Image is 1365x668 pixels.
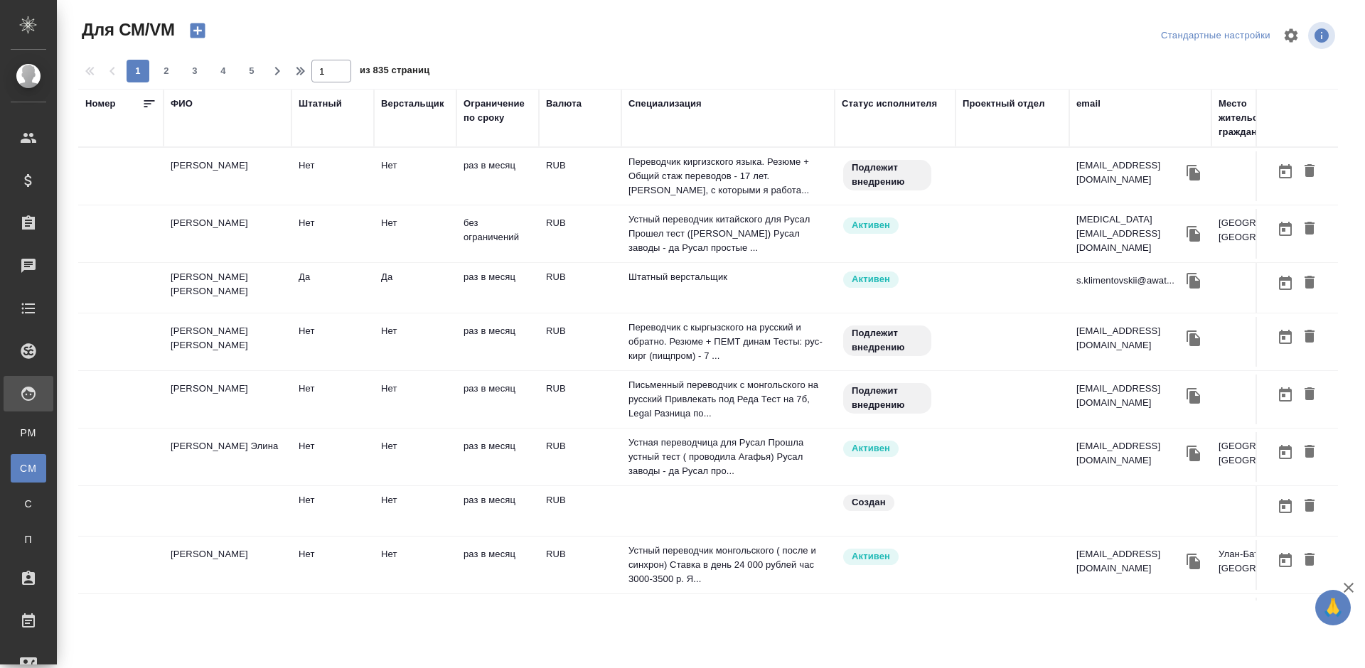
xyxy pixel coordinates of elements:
[1315,590,1351,625] button: 🙏
[1297,324,1322,350] button: Удалить
[164,317,291,367] td: [PERSON_NAME] [PERSON_NAME]
[212,64,235,78] span: 4
[628,270,828,284] p: Штатный верстальщик
[1211,209,1339,259] td: [GEOGRAPHIC_DATA], [GEOGRAPHIC_DATA]
[1076,158,1183,187] p: [EMAIL_ADDRESS][DOMAIN_NAME]
[842,439,948,458] div: Рядовой исполнитель: назначай с учетом рейтинга
[291,263,374,313] td: Да
[539,486,621,536] td: RUB
[11,454,46,483] a: CM
[1308,22,1338,49] span: Посмотреть информацию
[18,461,39,475] span: CM
[1211,432,1339,482] td: [GEOGRAPHIC_DATA], [GEOGRAPHIC_DATA]
[85,97,116,111] div: Номер
[539,432,621,482] td: RUB
[539,263,621,313] td: RUB
[291,209,374,259] td: Нет
[539,151,621,201] td: RUB
[456,540,539,590] td: раз в месяц
[456,263,539,313] td: раз в месяц
[1297,493,1322,519] button: Удалить
[852,326,923,355] p: Подлежит внедрению
[171,97,193,111] div: ФИО
[1183,385,1204,406] button: Скопировать
[852,218,890,232] p: Активен
[842,97,937,111] div: Статус исполнителя
[1273,493,1297,519] button: Открыть календарь загрузки
[164,540,291,590] td: [PERSON_NAME]
[842,382,948,415] div: Свежая кровь: на первые 3 заказа по тематике ставь редактора и фиксируй оценки
[852,549,890,564] p: Активен
[1273,216,1297,242] button: Открыть календарь загрузки
[1076,439,1183,468] p: [EMAIL_ADDRESS][DOMAIN_NAME]
[842,216,948,235] div: Рядовой исполнитель: назначай с учетом рейтинга
[1076,382,1183,410] p: [EMAIL_ADDRESS][DOMAIN_NAME]
[1183,443,1204,464] button: Скопировать
[291,540,374,590] td: Нет
[181,18,215,43] button: Создать
[18,497,39,511] span: С
[155,60,178,82] button: 2
[1076,324,1183,352] p: [EMAIL_ADDRESS][DOMAIN_NAME]
[374,598,456,647] td: Нет
[1297,439,1322,465] button: Удалить
[1297,382,1322,408] button: Удалить
[628,212,828,255] p: Устный переводчик китайского для Русал Прошел тест ([PERSON_NAME]) Русал заводы - да Русал просты...
[1183,551,1204,572] button: Скопировать
[539,598,621,647] td: RUB
[18,426,39,440] span: PM
[291,486,374,536] td: Нет
[842,158,948,192] div: Свежая кровь: на первые 3 заказа по тематике ставь редактора и фиксируй оценки
[291,375,374,424] td: Нет
[374,375,456,424] td: Нет
[539,375,621,424] td: RUB
[299,97,342,111] div: Штатный
[374,486,456,536] td: Нет
[164,151,291,201] td: [PERSON_NAME]
[212,60,235,82] button: 4
[456,375,539,424] td: раз в месяц
[1274,18,1308,53] span: Настроить таблицу
[11,419,46,447] a: PM
[842,270,948,289] div: Рядовой исполнитель: назначай с учетом рейтинга
[1183,223,1204,244] button: Скопировать
[963,97,1045,111] div: Проектный отдел
[183,60,206,82] button: 3
[456,317,539,367] td: раз в месяц
[164,263,291,313] td: [PERSON_NAME] [PERSON_NAME]
[464,97,532,125] div: Ограничение по сроку
[164,375,291,424] td: [PERSON_NAME]
[164,209,291,259] td: [PERSON_NAME]
[1321,593,1345,623] span: 🙏
[164,598,291,647] td: [PERSON_NAME]
[291,432,374,482] td: Нет
[1076,274,1174,288] p: s.klimentovskii@awat...
[539,540,621,590] td: RUB
[842,324,948,357] div: Свежая кровь: на первые 3 заказа по тематике ставь редактора и фиксируй оценки
[240,60,263,82] button: 5
[456,486,539,536] td: раз в месяц
[1157,25,1274,47] div: split button
[1273,324,1297,350] button: Открыть календарь загрузки
[628,97,702,111] div: Специализация
[852,384,923,412] p: Подлежит внедрению
[852,441,890,456] p: Активен
[1297,270,1322,296] button: Удалить
[852,161,923,189] p: Подлежит внедрению
[374,263,456,313] td: Да
[628,436,828,478] p: Устная переводчица для Русал Прошла устный тест ( проводила Агафья) Русал заводы - да Русал про...
[1297,547,1322,573] button: Удалить
[11,525,46,554] a: П
[1273,439,1297,465] button: Открыть календарь загрузки
[374,209,456,259] td: Нет
[78,18,175,41] span: Для СМ/VM
[360,62,429,82] span: из 835 страниц
[628,155,828,198] p: Переводчик киргизского языка. Резюме + Общий стаж переводов - 17 лет. [PERSON_NAME], с которыми я...
[852,495,886,510] p: Создан
[456,432,539,482] td: раз в месяц
[240,64,263,78] span: 5
[374,151,456,201] td: Нет
[155,64,178,78] span: 2
[539,317,621,367] td: RUB
[1273,158,1297,185] button: Открыть календарь загрузки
